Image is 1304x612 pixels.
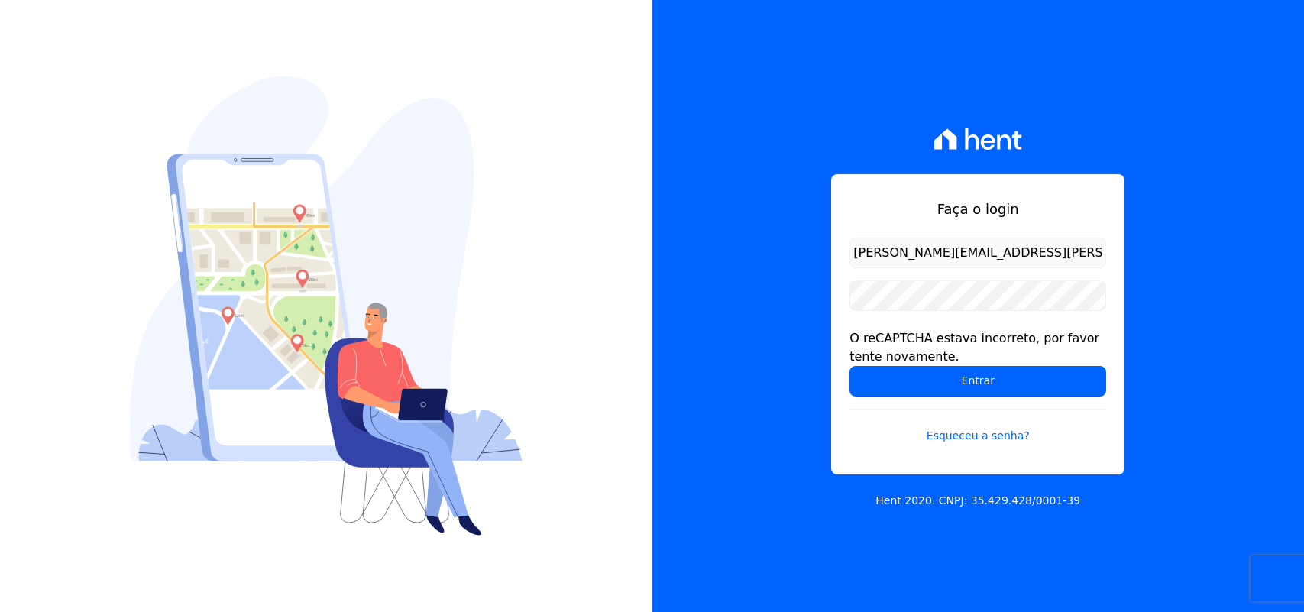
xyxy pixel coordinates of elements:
img: Login [130,76,523,536]
input: Entrar [849,366,1106,397]
h1: Faça o login [849,199,1106,219]
div: O reCAPTCHA estava incorreto, por favor tente novamente. [849,329,1106,366]
input: Email [849,238,1106,268]
p: Hent 2020. CNPJ: 35.429.428/0001-39 [875,493,1080,509]
a: Esqueceu a senha? [849,409,1106,444]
